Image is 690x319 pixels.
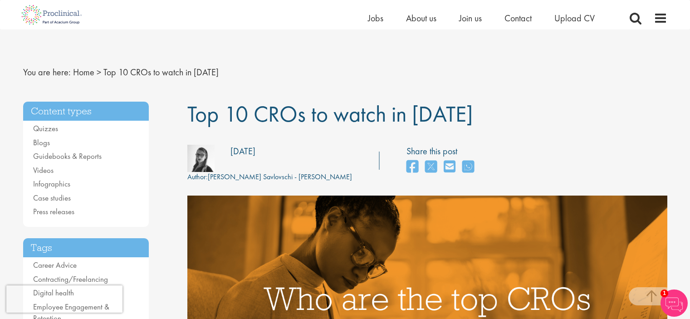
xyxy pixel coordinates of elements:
[459,12,482,24] a: Join us
[230,145,255,158] div: [DATE]
[406,145,479,158] label: Share this post
[661,290,688,317] img: Chatbot
[661,290,668,297] span: 1
[425,157,437,177] a: share on twitter
[33,206,74,216] a: Press releases
[554,12,595,24] a: Upload CV
[187,172,352,182] div: [PERSON_NAME] Savlovschi - [PERSON_NAME]
[33,165,54,175] a: Videos
[444,157,455,177] a: share on email
[406,157,418,177] a: share on facebook
[368,12,383,24] a: Jobs
[33,151,102,161] a: Guidebooks & Reports
[6,285,122,313] iframe: reCAPTCHA
[97,66,101,78] span: >
[33,137,50,147] a: Blogs
[33,179,70,189] a: Infographics
[187,99,473,128] span: Top 10 CROs to watch in [DATE]
[33,193,71,203] a: Case studies
[187,172,208,182] span: Author:
[33,260,77,270] a: Career Advice
[504,12,532,24] a: Contact
[23,66,71,78] span: You are here:
[73,66,94,78] a: breadcrumb link
[103,66,219,78] span: Top 10 CROs to watch in [DATE]
[406,12,436,24] a: About us
[462,157,474,177] a: share on whats app
[23,238,149,258] h3: Tags
[33,274,108,284] a: Contracting/Freelancing
[187,145,215,172] img: fff6768c-7d58-4950-025b-08d63f9598ee
[23,102,149,121] h3: Content types
[33,123,58,133] a: Quizzes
